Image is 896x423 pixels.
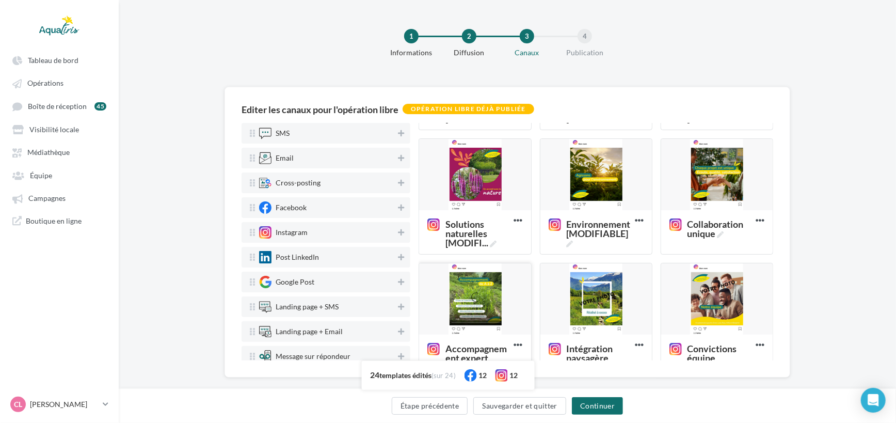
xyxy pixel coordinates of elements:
div: Opération libre déjà publiée [403,104,534,114]
a: Campagnes [6,189,113,207]
span: Intégration paysagère [MODIFIABLE] [549,344,635,355]
div: Landing page + Email [276,328,343,335]
a: Boîte de réception 45 [6,97,113,116]
div: Cross-posting [276,179,321,186]
span: Visibilité locale [29,125,79,134]
div: 12 [478,370,487,381]
span: (sur 24) [431,371,456,380]
span: Boutique en ligne [26,216,82,226]
div: 3 [520,29,534,43]
div: 1 [404,29,419,43]
div: Canaux [494,48,560,58]
span: templates édités [379,371,431,380]
span: Collaboration unique [687,220,751,238]
div: Editer les canaux pour l'opération libre [242,105,398,114]
a: Opérations [6,73,113,92]
div: Informations [378,48,444,58]
span: Environnement [MODIFIABLE] [549,220,635,231]
span: Accompagnement expert [MODIFIABLE] [427,344,514,355]
span: Solutions naturelles [MODIFIABLE] [427,220,514,231]
div: SMS [276,130,290,137]
span: Boîte de réception [28,102,87,111]
span: Collaboration unique [669,220,756,231]
span: Solutions naturelles [MODIFI [445,220,509,247]
span: Environnement [MODIFIABLE] [567,220,631,247]
div: Google Post [276,278,314,286]
span: Convictions équipe [MODIFIAB [687,344,751,372]
div: 2 [462,29,476,43]
div: Facebook [276,204,307,211]
div: 12 [509,370,518,381]
button: Sauvegarder et quitter [473,397,566,415]
button: Continuer [572,397,623,415]
a: Équipe [6,166,113,184]
div: 45 [94,102,106,111]
a: Boutique en ligne [6,212,113,230]
span: Médiathèque [27,148,70,157]
div: Diffusion [436,48,502,58]
span: Campagnes [28,194,66,203]
button: Étape précédente [392,397,468,415]
div: Post LinkedIn [276,254,319,261]
a: Visibilité locale [6,120,113,138]
span: Convictions équipe [MODIFIABLE] [669,344,756,355]
span: Accompagnement expert [MODIF [445,344,509,372]
div: Instagram [276,229,308,236]
div: Open Intercom Messenger [861,388,886,413]
div: Landing page + SMS [276,303,339,310]
div: Message sur répondeur [276,353,350,360]
span: 24 [370,370,379,380]
a: Médiathèque [6,143,113,161]
a: Tableau de bord [6,51,113,69]
span: CL [14,399,22,410]
span: Équipe [30,171,52,180]
p: [PERSON_NAME] [30,399,99,410]
span: Tableau de bord [28,56,78,65]
span: Opérations [27,79,63,88]
a: CL [PERSON_NAME] [8,395,110,414]
div: Email [276,154,294,162]
div: Publication [552,48,618,58]
div: 4 [578,29,592,43]
span: Intégration paysagère [MODIF [567,344,631,372]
